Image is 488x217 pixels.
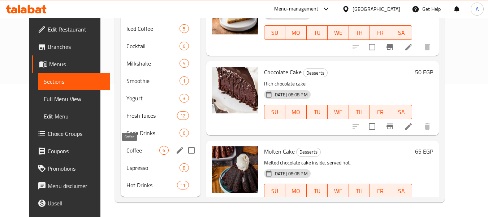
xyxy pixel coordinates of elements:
button: TH [349,25,370,40]
span: Iced Coffee [126,24,180,33]
button: TH [349,184,370,198]
div: items [180,24,189,33]
span: FR [373,107,388,117]
span: 3 [180,95,188,102]
span: Menu disclaimer [48,181,105,190]
span: SA [394,186,410,196]
a: Edit Restaurant [32,21,111,38]
span: Choice Groups [48,129,105,138]
span: TH [352,186,367,196]
span: Menus [49,60,105,68]
button: TU [307,184,328,198]
div: Cocktail6 [121,37,200,55]
span: 6 [180,43,188,50]
span: Sections [44,77,105,86]
button: TH [349,105,370,119]
span: MO [288,107,304,117]
div: Hot Drinks [126,181,177,189]
a: Edit Menu [38,108,111,125]
div: items [180,94,189,103]
span: Desserts [303,69,327,77]
a: Menu disclaimer [32,177,111,195]
span: WE [331,28,346,38]
button: delete [419,38,436,56]
span: Coffee [126,146,159,155]
div: Smoothie [126,76,180,85]
div: Desserts [296,148,321,157]
span: Yogurt [126,94,180,103]
a: Sections [38,73,111,90]
a: Promotions [32,160,111,177]
button: WE [328,105,349,119]
span: A [476,5,479,13]
span: SU [267,107,282,117]
button: FR [370,25,391,40]
span: 5 [180,25,188,32]
span: 11 [177,182,188,189]
span: [DATE] 08:08 PM [271,170,311,177]
button: SU [264,105,285,119]
a: Upsell [32,195,111,212]
button: WE [328,25,349,40]
button: FR [370,105,391,119]
button: TU [307,25,328,40]
div: [GEOGRAPHIC_DATA] [353,5,400,13]
span: Fresh Juices [126,111,177,120]
span: TU [310,28,325,38]
div: Soda Drinks6 [121,124,200,142]
span: Molten Cake [264,146,295,157]
span: Branches [48,42,105,51]
div: items [180,76,189,85]
span: Upsell [48,199,105,208]
button: Branch-specific-item [381,118,398,135]
div: items [180,42,189,50]
span: Chocolate Cake [264,67,302,78]
a: Coupons [32,142,111,160]
span: Select to update [364,119,380,134]
span: Espresso [126,163,180,172]
button: MO [285,184,307,198]
a: Choice Groups [32,125,111,142]
div: Iced Coffee5 [121,20,200,37]
span: 5 [180,60,188,67]
div: Milkshake [126,59,180,68]
span: Cocktail [126,42,180,50]
div: Hot Drinks11 [121,176,200,194]
button: SA [391,105,413,119]
div: items [159,146,168,155]
div: Espresso8 [121,159,200,176]
span: Coupons [48,147,105,155]
span: MO [288,28,304,38]
span: 8 [180,164,188,171]
button: WE [328,184,349,198]
span: SU [267,186,282,196]
button: FR [370,184,391,198]
span: Soda Drinks [126,129,180,137]
span: Desserts [297,148,320,156]
span: [DATE] 08:08 PM [271,91,311,98]
h6: 65 EGP [415,146,433,157]
span: TH [352,28,367,38]
button: delete [419,118,436,135]
a: Menus [32,55,111,73]
button: TU [307,105,328,119]
span: MO [288,186,304,196]
span: FR [373,28,388,38]
button: MO [285,105,307,119]
span: TU [310,107,325,117]
div: Menu-management [274,5,319,13]
span: Full Menu View [44,95,105,103]
button: Branch-specific-item [381,38,398,56]
span: 6 [180,130,188,137]
span: FR [373,186,388,196]
span: Select to update [364,39,380,55]
div: items [177,111,189,120]
span: 12 [177,112,188,119]
div: Coffee6edit [121,142,200,159]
